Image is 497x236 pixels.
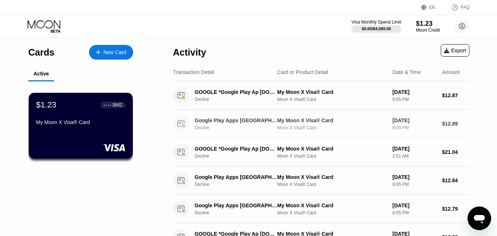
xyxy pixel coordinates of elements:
[277,174,387,180] div: My Moon X Visa® Card
[393,182,436,187] div: 8:05 PM
[33,71,49,77] div: Active
[393,69,421,75] div: Date & Time
[393,202,436,208] div: [DATE]
[277,125,387,130] div: Moon X Visa® Card
[416,20,440,28] div: $1.23
[468,207,491,230] iframe: Mesajlaşma penceresini başlatma düğmesi
[351,20,401,25] div: Visa Monthly Spend Limit
[28,47,54,58] div: Cards
[442,177,469,183] div: $12.84
[393,89,436,95] div: [DATE]
[393,97,436,102] div: 8:05 PM
[173,81,469,110] div: GOOGLE *Google Play Ap [DOMAIN_NAME][URL]DeclineMy Moon X Visa® CardMoon X Visa® Card[DATE]8:05 P...
[461,5,469,10] div: FAQ
[195,202,277,208] div: Google Play Apps [GEOGRAPHIC_DATA] [GEOGRAPHIC_DATA]
[195,97,283,102] div: Decline
[195,182,283,187] div: Decline
[421,4,444,11] div: EN
[277,97,387,102] div: Moon X Visa® Card
[442,206,469,212] div: $12.79
[173,195,469,223] div: Google Play Apps [GEOGRAPHIC_DATA] [GEOGRAPHIC_DATA]DeclineMy Moon X Visa® CardMoon X Visa® Card[...
[277,117,387,123] div: My Moon X Visa® Card
[195,146,277,152] div: GOOGLE *Google Play Ap [DOMAIN_NAME][URL]
[277,89,387,95] div: My Moon X Visa® Card
[173,166,469,195] div: Google Play Apps [GEOGRAPHIC_DATA] [GEOGRAPHIC_DATA]DeclineMy Moon X Visa® CardMoon X Visa® Card[...
[442,92,469,98] div: $12.87
[112,102,122,108] div: 3842
[444,4,469,11] div: FAQ
[195,125,283,130] div: Decline
[29,93,133,159] div: $1.23● ● ● ●3842My Moon X Visa® Card
[36,119,125,125] div: My Moon X Visa® Card
[195,210,283,215] div: Decline
[277,146,387,152] div: My Moon X Visa® Card
[89,45,133,60] div: New Card
[416,28,440,33] div: Moon Credit
[442,121,469,127] div: $12.89
[362,27,391,31] div: $0.00 / $4,000.00
[173,138,469,166] div: GOOGLE *Google Play Ap [DOMAIN_NAME][URL]DeclineMy Moon X Visa® CardMoon X Visa® Card[DATE]2:51 A...
[442,69,460,75] div: Amount
[393,146,436,152] div: [DATE]
[277,202,387,208] div: My Moon X Visa® Card
[195,154,283,159] div: Decline
[195,174,277,180] div: Google Play Apps [GEOGRAPHIC_DATA] [GEOGRAPHIC_DATA]
[444,47,466,53] div: Export
[441,44,469,57] div: Export
[36,100,56,110] div: $1.23
[195,117,277,123] div: Google Play Apps [GEOGRAPHIC_DATA] [GEOGRAPHIC_DATA]
[416,20,440,33] div: $1.23Moon Credit
[173,110,469,138] div: Google Play Apps [GEOGRAPHIC_DATA] [GEOGRAPHIC_DATA]DeclineMy Moon X Visa® CardMoon X Visa® Card[...
[277,182,387,187] div: Moon X Visa® Card
[277,154,387,159] div: Moon X Visa® Card
[277,69,329,75] div: Card or Product Detail
[173,69,214,75] div: Transaction Detail
[103,49,126,56] div: New Card
[442,149,469,155] div: $21.04
[351,20,401,33] div: Visa Monthly Spend Limit$0.00/$4,000.00
[277,210,387,215] div: Moon X Visa® Card
[195,89,277,95] div: GOOGLE *Google Play Ap [DOMAIN_NAME][URL]
[393,154,436,159] div: 2:51 AM
[393,174,436,180] div: [DATE]
[429,5,435,10] div: EN
[173,47,206,58] div: Activity
[393,125,436,130] div: 8:05 PM
[104,104,111,106] div: ● ● ● ●
[393,117,436,123] div: [DATE]
[393,210,436,215] div: 8:05 PM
